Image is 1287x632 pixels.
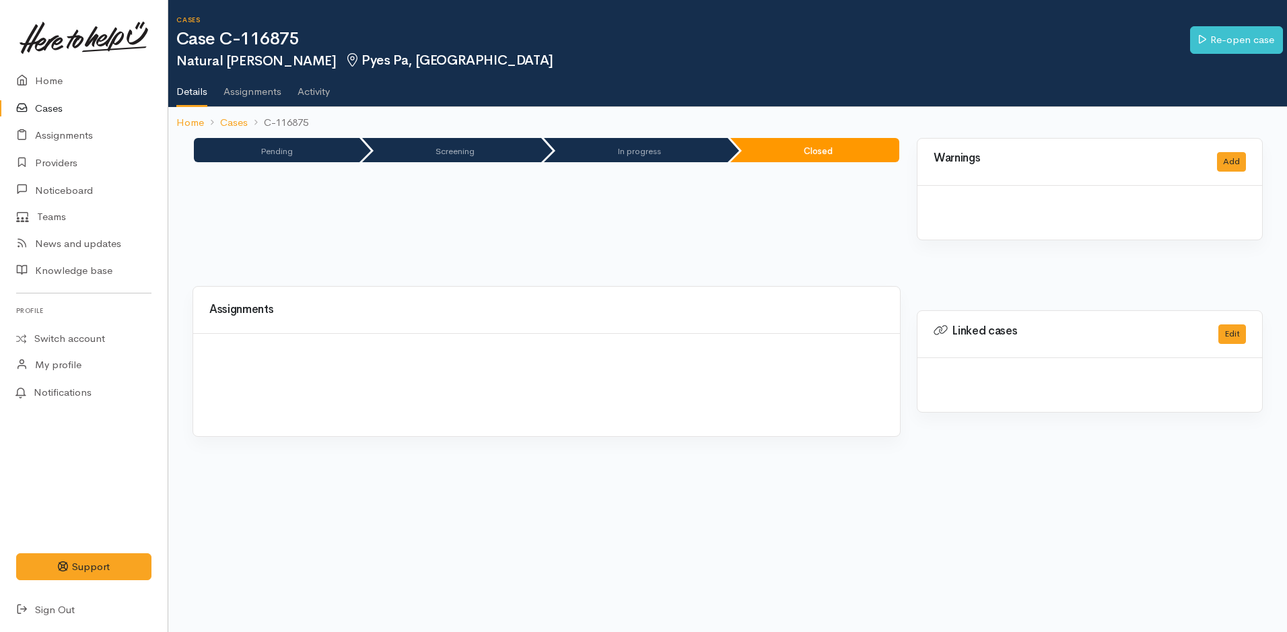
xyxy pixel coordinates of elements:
a: Cases [220,115,248,131]
a: Re-open case [1190,26,1283,54]
a: Home [176,115,204,131]
a: Assignments [223,68,281,106]
h3: Assignments [209,304,884,316]
h3: Warnings [934,152,1201,165]
li: Closed [730,138,899,162]
a: Details [176,68,207,107]
li: In progress [544,138,728,162]
button: Edit [1218,324,1246,344]
a: Activity [298,68,330,106]
li: Screening [362,138,541,162]
h1: Case C-116875 [176,30,1190,49]
h3: Linked cases [934,324,1202,338]
button: Support [16,553,151,581]
button: Add [1217,152,1246,172]
span: Pyes Pa, [GEOGRAPHIC_DATA] [345,52,553,69]
h6: Profile [16,302,151,320]
nav: breadcrumb [168,107,1287,139]
li: C-116875 [248,115,308,131]
li: Pending [194,138,359,162]
h2: Natural [PERSON_NAME] [176,53,1190,69]
h6: Cases [176,16,1190,24]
